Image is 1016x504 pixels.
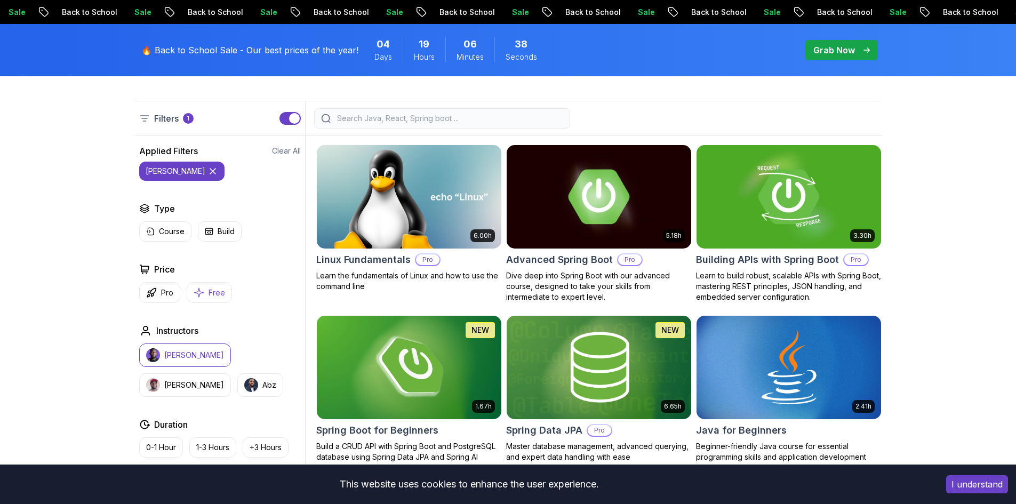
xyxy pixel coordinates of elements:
a: Advanced Spring Boot card5.18hAdvanced Spring BootProDive deep into Spring Boot with our advanced... [506,145,692,302]
button: instructor img[PERSON_NAME] [139,343,231,367]
p: Filters [154,112,179,125]
a: Spring Data JPA card6.65hNEWSpring Data JPAProMaster database management, advanced querying, and ... [506,315,692,462]
p: Pro [588,425,611,436]
p: Learn to build robust, scalable APIs with Spring Boot, mastering REST principles, JSON handling, ... [696,270,882,302]
button: Pro [139,282,180,303]
p: Sale [503,7,538,18]
img: Advanced Spring Boot card [507,145,691,249]
h2: Linux Fundamentals [316,252,411,267]
p: Pro [618,254,642,265]
p: Beginner-friendly Java course for essential programming skills and application development [696,441,882,462]
span: Seconds [506,52,537,62]
p: Course [159,226,185,237]
button: +3 Hours [243,437,289,458]
p: Free [209,287,225,298]
a: Spring Boot for Beginners card1.67hNEWSpring Boot for BeginnersBuild a CRUD API with Spring Boot ... [316,315,502,462]
p: Sale [629,7,663,18]
button: Build [198,221,242,242]
img: instructor img [146,348,160,362]
button: 0-1 Hour [139,437,183,458]
a: Java for Beginners card2.41hJava for BeginnersBeginner-friendly Java course for essential program... [696,315,882,462]
img: Spring Boot for Beginners card [317,316,501,419]
button: instructor imgAbz [237,373,283,397]
p: Pro [416,254,439,265]
span: Minutes [457,52,484,62]
p: Grab Now [813,44,855,57]
p: Back to School [683,7,755,18]
p: Sale [378,7,412,18]
p: [PERSON_NAME] [164,380,224,390]
span: Hours [414,52,435,62]
span: 19 Hours [419,37,429,52]
p: Pro [844,254,868,265]
img: Building APIs with Spring Boot card [697,145,881,249]
p: Sale [881,7,915,18]
h2: Applied Filters [139,145,198,157]
input: Search Java, React, Spring boot ... [335,113,563,124]
a: Building APIs with Spring Boot card3.30hBuilding APIs with Spring BootProLearn to build robust, s... [696,145,882,302]
p: Back to School [305,7,378,18]
h2: Spring Boot for Beginners [316,423,438,438]
p: 5.18h [666,231,682,240]
p: Sale [252,7,286,18]
img: Java for Beginners card [697,316,881,419]
p: Sale [755,7,789,18]
p: +3 Hours [250,442,282,453]
p: 0-1 Hour [146,442,176,453]
p: Build [218,226,235,237]
h2: Price [154,263,175,276]
h2: Type [154,202,175,215]
img: Spring Data JPA card [507,316,691,419]
button: Clear All [272,146,301,156]
span: Days [374,52,392,62]
p: NEW [471,325,489,335]
div: This website uses cookies to enhance the user experience. [8,473,930,496]
p: Back to School [431,7,503,18]
h2: Instructors [156,324,198,337]
p: 6.00h [474,231,492,240]
p: Back to School [179,7,252,18]
img: instructor img [244,378,258,392]
p: 6.65h [664,402,682,411]
h2: Duration [154,418,188,431]
span: 6 Minutes [463,37,477,52]
img: instructor img [146,378,160,392]
button: Course [139,221,191,242]
p: 1 [187,114,189,123]
button: Free [187,282,232,303]
p: Pro [161,287,173,298]
p: NEW [661,325,679,335]
img: Linux Fundamentals card [317,145,501,249]
p: Dive deep into Spring Boot with our advanced course, designed to take your skills from intermedia... [506,270,692,302]
button: Accept cookies [946,475,1008,493]
p: 1.67h [475,402,492,411]
p: Sale [126,7,160,18]
p: Master database management, advanced querying, and expert data handling with ease [506,441,692,462]
button: 1-3 Hours [189,437,236,458]
p: Back to School [557,7,629,18]
span: 4 Days [377,37,390,52]
p: Back to School [53,7,126,18]
button: instructor img[PERSON_NAME] [139,373,231,397]
h2: Building APIs with Spring Boot [696,252,839,267]
a: Linux Fundamentals card6.00hLinux FundamentalsProLearn the fundamentals of Linux and how to use t... [316,145,502,292]
button: [PERSON_NAME] [139,162,225,181]
p: 🔥 Back to School Sale - Our best prices of the year! [141,44,358,57]
p: 1-3 Hours [196,442,229,453]
p: 3.30h [853,231,871,240]
h2: Spring Data JPA [506,423,582,438]
p: [PERSON_NAME] [146,166,205,177]
p: Back to School [934,7,1007,18]
h2: Java for Beginners [696,423,787,438]
span: 38 Seconds [515,37,527,52]
p: Back to School [809,7,881,18]
p: Build a CRUD API with Spring Boot and PostgreSQL database using Spring Data JPA and Spring AI [316,441,502,462]
p: Abz [262,380,276,390]
p: Learn the fundamentals of Linux and how to use the command line [316,270,502,292]
p: [PERSON_NAME] [164,350,224,361]
h2: Advanced Spring Boot [506,252,613,267]
p: 2.41h [855,402,871,411]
